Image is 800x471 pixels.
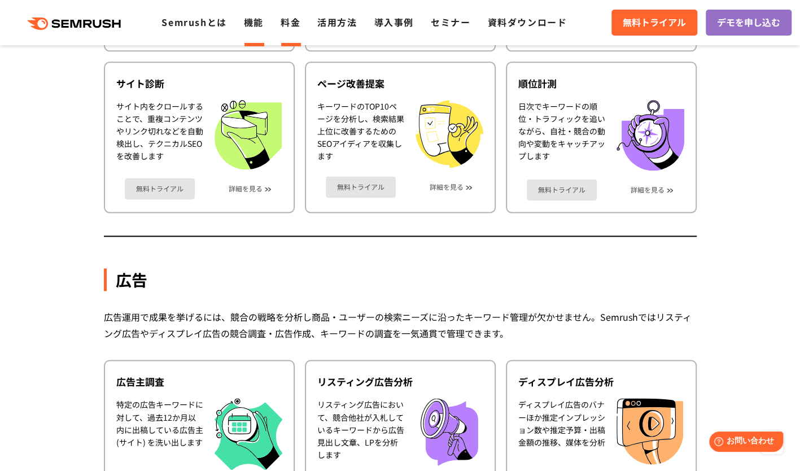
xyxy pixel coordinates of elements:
[116,375,282,389] div: 広告主調査
[161,15,226,29] a: Semrushとは
[706,10,792,36] a: デモを申し込む
[104,309,697,342] div: 広告運用で成果を挙げるには、競合の戦略を分析し商品・ユーザーの検索ニーズに沿ったキーワード管理が欠かせません。Semrushではリスティング広告やディスプレイ広告の競合調査・広告作成、キーワード...
[518,77,684,90] div: 順位計測
[416,398,483,466] img: リスティング広告分析
[700,427,788,459] iframe: Help widget launcher
[281,15,300,29] a: 料金
[244,15,264,29] a: 機能
[317,100,404,168] div: キーワードのTOP10ページを分析し、検索結果上位に改善するためのSEOアイディアを収集します
[518,375,684,389] div: ディスプレイ広告分析
[518,100,605,171] div: 日次でキーワードの順位・トラフィックを追いながら、自社・競合の動向や変動をキャッチアップします
[430,183,464,191] a: 詳細を見る
[229,185,263,193] a: 詳細を見る
[717,15,780,30] span: デモを申し込む
[317,77,483,90] div: ページ改善提案
[617,100,684,171] img: 順位計測
[125,178,195,199] a: 無料トライアル
[518,398,605,465] div: ディスプレイ広告のバナーほか推定インプレッション数や推定予算・出稿金額の推移、媒体を分析
[215,398,282,470] img: 広告主調査
[487,15,567,29] a: 資料ダウンロード
[527,179,597,200] a: 無料トライアル
[623,15,686,30] span: 無料トライアル
[215,100,282,169] img: サイト診断
[116,100,203,169] div: サイト内をクロールすることで、重複コンテンツやリンク切れなどを自動検出し、テクニカルSEOを改善します
[104,268,697,291] div: 広告
[116,398,203,470] div: 特定の広告キーワードに対して、過去12か月以内に出稿している広告主 (サイト) を洗い出します
[326,176,396,198] a: 無料トライアル
[617,398,683,465] img: ディスプレイ広告分析
[631,186,665,194] a: 詳細を見る
[317,398,404,466] div: リスティング広告において、競合他社が入札しているキーワードから広告見出し文章、LPを分析します
[317,375,483,389] div: リスティング広告分析
[611,10,697,36] a: 無料トライアル
[374,15,414,29] a: 導入事例
[116,77,282,90] div: サイト診断
[317,15,357,29] a: 活用方法
[431,15,470,29] a: セミナー
[416,100,483,168] img: ページ改善提案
